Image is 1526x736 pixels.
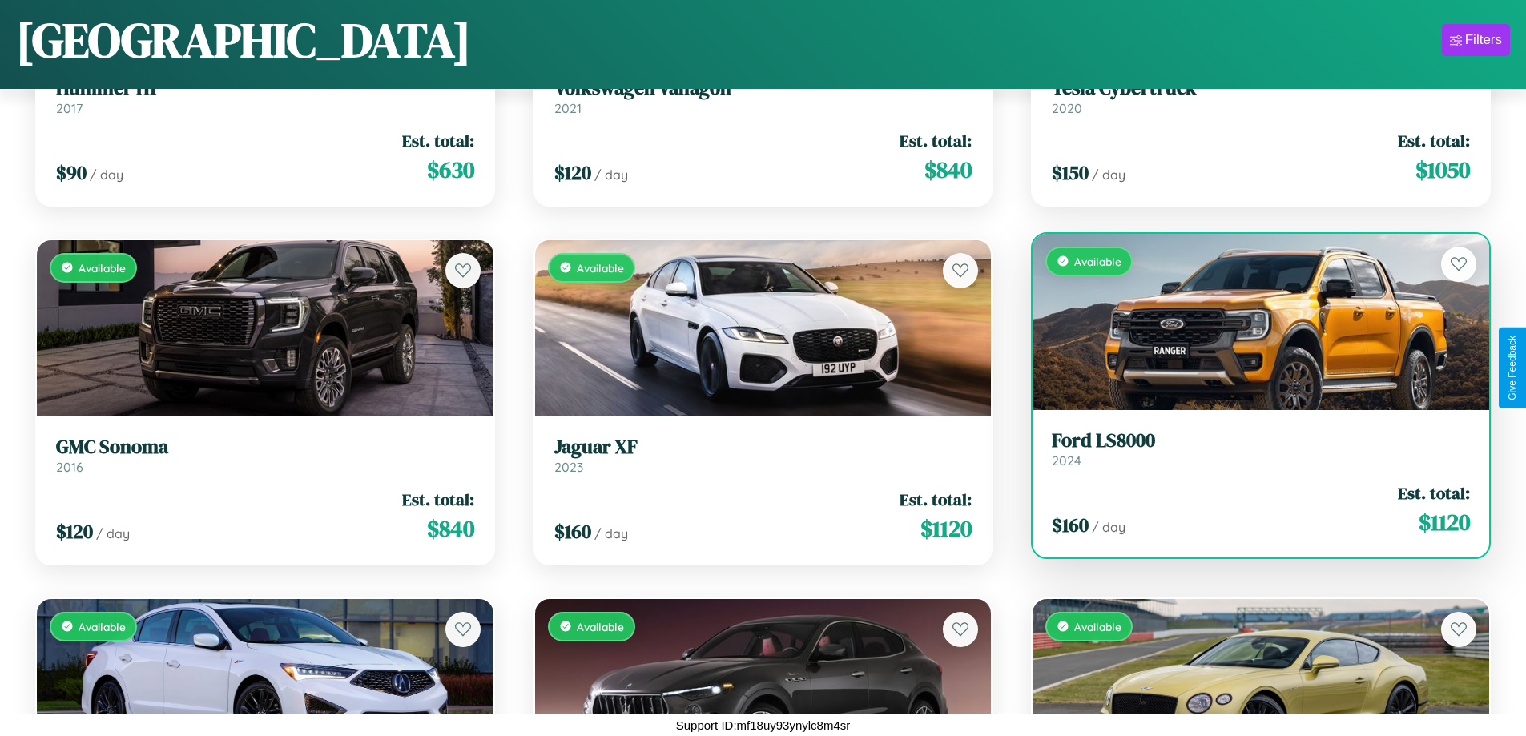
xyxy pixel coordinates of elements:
[16,7,471,73] h1: [GEOGRAPHIC_DATA]
[56,436,474,459] h3: GMC Sonoma
[79,261,126,275] span: Available
[1507,336,1518,400] div: Give Feedback
[90,167,123,183] span: / day
[554,459,583,475] span: 2023
[554,77,972,100] h3: Volkswagen Vanagon
[1052,512,1089,538] span: $ 160
[1052,100,1082,116] span: 2020
[1074,255,1121,268] span: Available
[402,488,474,511] span: Est. total:
[577,261,624,275] span: Available
[1052,77,1470,116] a: Tesla Cybertruck2020
[1074,620,1121,633] span: Available
[56,436,474,475] a: GMC Sonoma2016
[402,129,474,152] span: Est. total:
[1398,481,1470,505] span: Est. total:
[56,100,83,116] span: 2017
[554,159,591,186] span: $ 120
[96,525,130,541] span: / day
[1052,159,1089,186] span: $ 150
[1052,77,1470,100] h3: Tesla Cybertruck
[427,154,474,186] span: $ 630
[554,100,582,116] span: 2021
[79,620,126,633] span: Available
[554,436,972,475] a: Jaguar XF2023
[56,159,87,186] span: $ 90
[1398,129,1470,152] span: Est. total:
[676,714,851,736] p: Support ID: mf18uy93ynylc8m4sr
[594,167,628,183] span: / day
[1092,167,1125,183] span: / day
[1415,154,1470,186] span: $ 1050
[594,525,628,541] span: / day
[427,513,474,545] span: $ 840
[1052,429,1470,469] a: Ford LS80002024
[1052,452,1081,469] span: 2024
[56,518,93,545] span: $ 120
[56,77,474,100] h3: Hummer H1
[577,620,624,633] span: Available
[1465,32,1502,48] div: Filters
[1419,506,1470,538] span: $ 1120
[900,129,972,152] span: Est. total:
[1442,24,1510,56] button: Filters
[1092,519,1125,535] span: / day
[920,513,972,545] span: $ 1120
[554,436,972,459] h3: Jaguar XF
[56,77,474,116] a: Hummer H12017
[554,518,591,545] span: $ 160
[924,154,972,186] span: $ 840
[900,488,972,511] span: Est. total:
[56,459,83,475] span: 2016
[554,77,972,116] a: Volkswagen Vanagon2021
[1052,429,1470,452] h3: Ford LS8000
